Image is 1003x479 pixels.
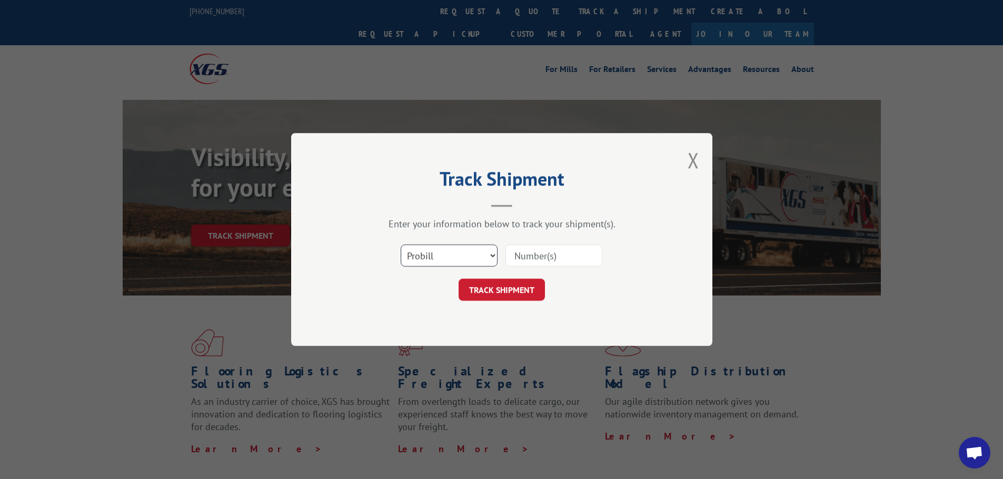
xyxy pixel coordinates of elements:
div: Open chat [959,437,990,468]
div: Enter your information below to track your shipment(s). [344,218,660,230]
h2: Track Shipment [344,171,660,191]
input: Number(s) [505,244,602,267]
button: Close modal [688,146,699,174]
button: TRACK SHIPMENT [459,279,545,301]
